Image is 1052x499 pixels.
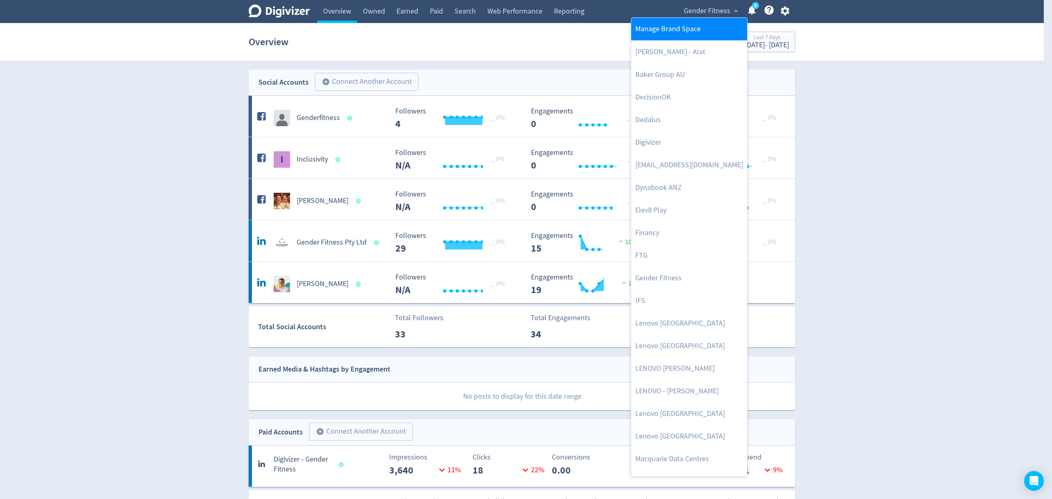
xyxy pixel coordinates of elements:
a: Dynabook ANZ [631,176,747,199]
a: [EMAIL_ADDRESS][DOMAIN_NAME] [631,154,747,176]
a: Lenovo [GEOGRAPHIC_DATA] [631,335,747,357]
a: Lenovo [GEOGRAPHIC_DATA] [631,425,747,448]
a: Official Merchandise Store [631,470,747,493]
a: IFS [631,289,747,312]
a: [PERSON_NAME] - Alat [631,41,747,63]
a: Lenovo [GEOGRAPHIC_DATA] [631,402,747,425]
a: Financy [631,222,747,244]
a: Manage Brand Space [631,18,747,40]
a: Dedalus [631,109,747,131]
a: Baker Group AU [631,63,747,86]
a: DecisionOK [631,86,747,109]
a: FTG [631,244,747,267]
a: Gender Fitness [631,267,747,289]
a: Digivizer [631,131,747,154]
div: Open Intercom Messenger [1024,471,1044,491]
a: Elev8 Play [631,199,747,222]
a: LENOVO [PERSON_NAME] [631,357,747,380]
a: Macquarie Data Centres [631,448,747,470]
a: LENOVO - [PERSON_NAME] [631,380,747,402]
a: Lenovo [GEOGRAPHIC_DATA] [631,312,747,335]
